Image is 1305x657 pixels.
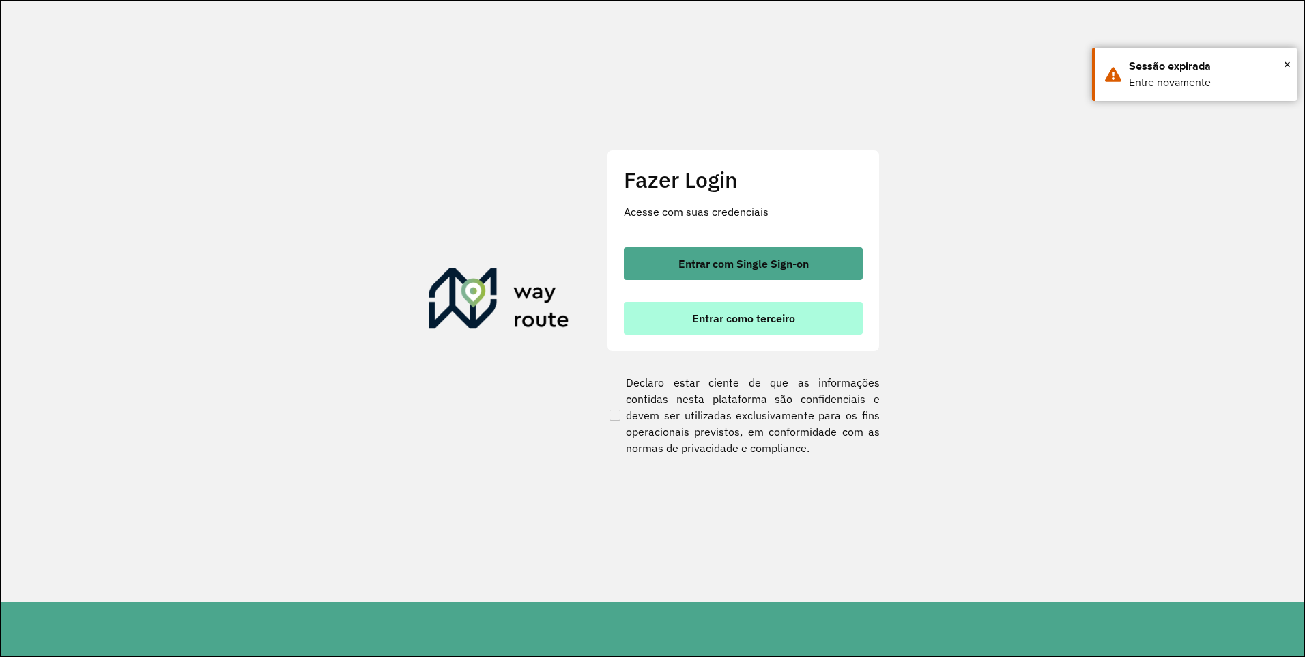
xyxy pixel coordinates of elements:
[624,247,863,280] button: button
[624,204,863,220] p: Acesse com suas credenciais
[692,313,795,324] span: Entrar como terceiro
[1284,54,1291,74] button: Close
[678,258,809,269] span: Entrar com Single Sign-on
[624,302,863,335] button: button
[607,374,880,456] label: Declaro estar ciente de que as informações contidas nesta plataforma são confidenciais e devem se...
[1129,74,1287,91] div: Entre novamente
[429,268,569,334] img: Roteirizador AmbevTech
[1284,54,1291,74] span: ×
[624,167,863,193] h2: Fazer Login
[1129,58,1287,74] div: Sessão expirada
